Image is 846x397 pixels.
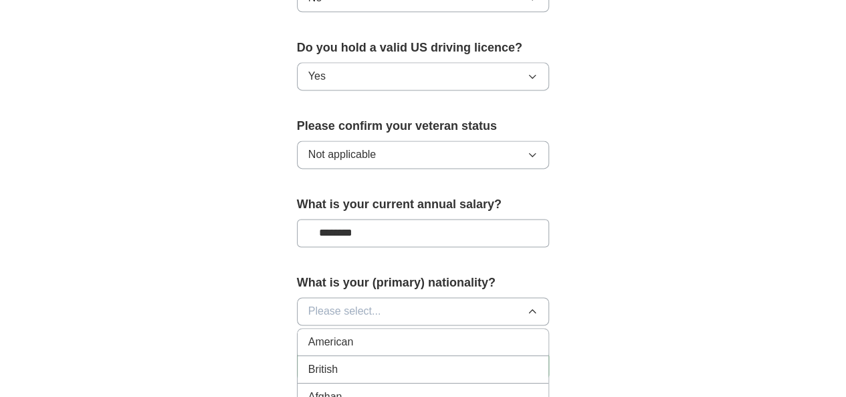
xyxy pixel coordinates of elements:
[297,274,550,292] label: What is your (primary) nationality?
[308,362,338,378] span: British
[297,62,550,90] button: Yes
[308,303,381,319] span: Please select...
[308,334,354,350] span: American
[297,297,550,325] button: Please select...
[297,195,550,214] label: What is your current annual salary?
[297,39,550,57] label: Do you hold a valid US driving licence?
[297,117,550,135] label: Please confirm your veteran status
[308,147,376,163] span: Not applicable
[297,141,550,169] button: Not applicable
[308,68,326,84] span: Yes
